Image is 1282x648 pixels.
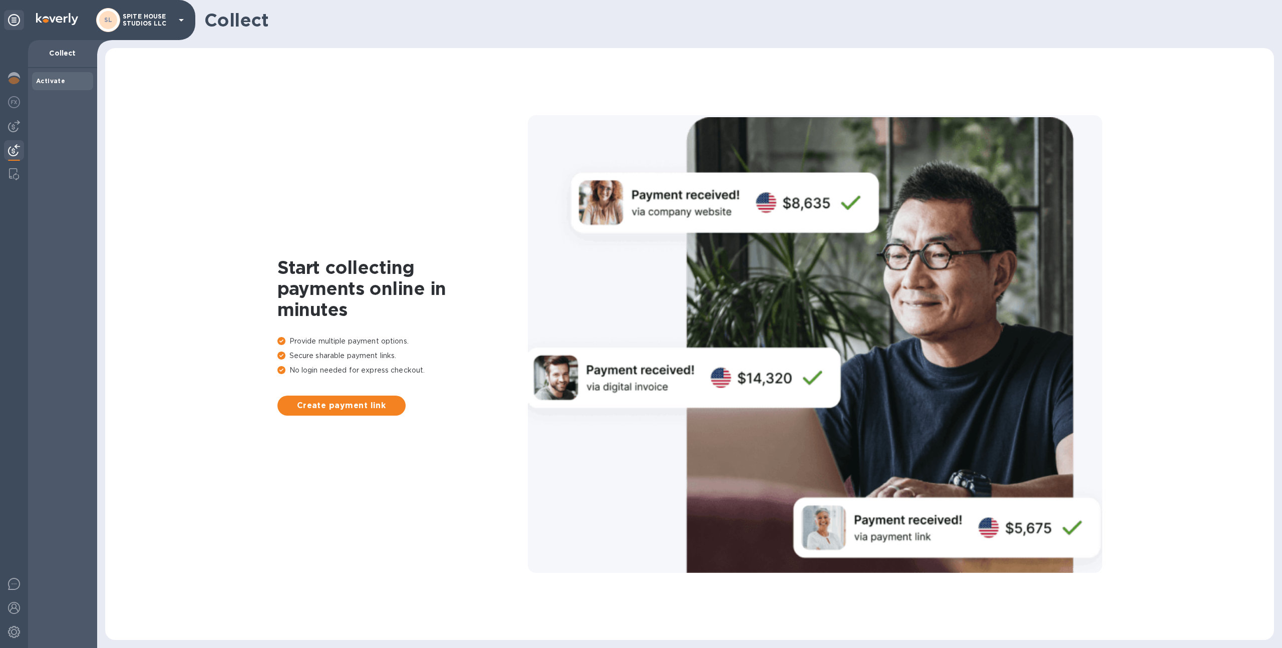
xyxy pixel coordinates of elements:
span: Create payment link [285,400,398,412]
button: Create payment link [277,396,406,416]
p: Collect [36,48,89,58]
b: Activate [36,77,65,85]
img: Foreign exchange [8,96,20,108]
p: Secure sharable payment links. [277,351,528,361]
b: SL [104,16,113,24]
h1: Collect [204,10,1266,31]
h1: Start collecting payments online in minutes [277,257,528,320]
div: Unpin categories [4,10,24,30]
p: SPITE HOUSE STUDIOS LLC [123,13,173,27]
img: Logo [36,13,78,25]
p: No login needed for express checkout. [277,365,528,376]
p: Provide multiple payment options. [277,336,528,347]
